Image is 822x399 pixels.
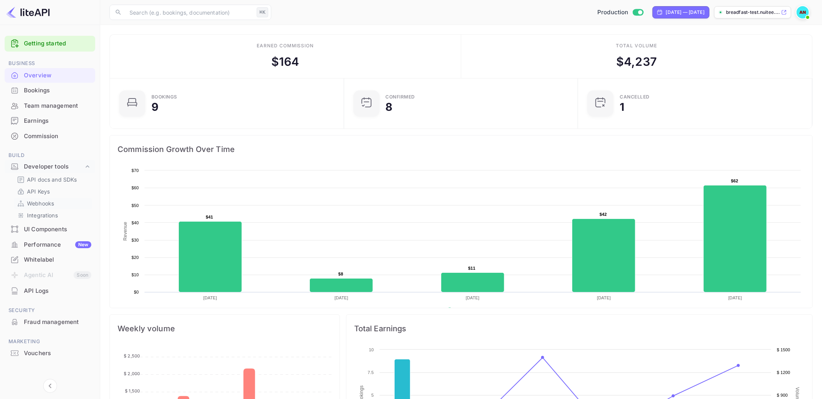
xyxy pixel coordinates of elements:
p: Integrations [27,211,58,219]
span: Total Earnings [354,322,805,335]
text: $42 [600,212,607,217]
div: 1 [620,102,624,112]
div: Bookings [24,86,91,95]
a: Getting started [24,39,91,48]
text: $ 1500 [777,347,790,352]
text: $11 [468,266,476,270]
text: $60 [131,185,139,190]
img: Abdelrahman Nasef [797,6,809,18]
div: Earnings [5,114,95,129]
div: API docs and SDKs [14,174,92,185]
text: $62 [731,179,738,183]
div: API Keys [14,186,92,197]
a: UI Components [5,222,95,236]
div: Overview [24,71,91,80]
span: Business [5,59,95,68]
div: CANCELLED [620,95,650,99]
text: $30 [131,238,139,242]
a: API docs and SDKs [17,175,89,184]
text: $10 [131,272,139,277]
div: API Logs [5,284,95,299]
tspan: $ 2,500 [124,354,140,359]
div: Total volume [616,42,657,49]
text: $50 [131,203,139,208]
div: PerformanceNew [5,237,95,252]
text: $20 [131,255,139,260]
text: 5 [371,393,373,397]
span: Weekly volume [118,322,332,335]
text: Revenue [455,307,474,313]
text: [DATE] [728,295,742,300]
button: Collapse navigation [43,379,57,393]
p: API Keys [27,187,50,195]
div: Team management [24,102,91,110]
a: Commission [5,129,95,143]
a: PerformanceNew [5,237,95,252]
tspan: $ 1,500 [125,389,140,394]
div: Developer tools [5,160,95,174]
div: Team management [5,98,95,114]
a: Integrations [17,211,89,219]
div: Whitelabel [24,255,91,264]
a: Webhooks [17,199,89,207]
span: Marketing [5,337,95,346]
a: Vouchers [5,346,95,360]
span: Security [5,306,95,315]
p: Webhooks [27,199,54,207]
text: $40 [131,220,139,225]
img: LiteAPI logo [6,6,50,18]
div: Bookings [151,95,177,99]
div: Earned commission [257,42,314,49]
div: Overview [5,68,95,83]
span: Build [5,151,95,160]
text: $41 [206,215,213,219]
a: Fraud management [5,315,95,329]
text: Revenue [123,222,128,240]
text: 10 [369,347,374,352]
a: Earnings [5,114,95,128]
a: Whitelabel [5,252,95,267]
div: Integrations [14,210,92,221]
div: Developer tools [24,162,84,171]
text: [DATE] [466,295,480,300]
text: 7.5 [368,370,374,375]
a: Overview [5,68,95,82]
div: Commission [24,132,91,141]
text: $8 [338,272,343,276]
div: Click to change the date range period [652,6,709,18]
div: API Logs [24,287,91,295]
div: Whitelabel [5,252,95,267]
div: Confirmed [386,95,415,99]
div: Fraud management [5,315,95,330]
tspan: $ 2,000 [124,371,140,376]
div: Getting started [5,36,95,52]
div: Vouchers [24,349,91,358]
div: New [75,241,91,248]
div: Fraud management [24,318,91,327]
div: 9 [151,102,158,112]
div: $ 4,237 [616,53,657,70]
text: $0 [134,290,139,294]
text: $ 900 [777,393,788,397]
div: UI Components [5,222,95,237]
a: API Keys [17,187,89,195]
a: Team management [5,98,95,113]
div: Earnings [24,117,91,125]
text: [DATE] [203,295,217,300]
p: API docs and SDKs [27,175,77,184]
div: Bookings [5,83,95,98]
div: Switch to Sandbox mode [594,8,646,17]
text: $ 1200 [777,370,790,375]
div: Commission [5,129,95,144]
text: $70 [131,168,139,173]
div: $ 164 [271,53,299,70]
a: Bookings [5,83,95,97]
div: ⌘K [257,7,268,17]
span: Production [597,8,629,17]
div: 8 [386,102,393,112]
text: [DATE] [335,295,348,300]
div: [DATE] — [DATE] [666,9,704,16]
span: Commission Growth Over Time [118,143,805,155]
input: Search (e.g. bookings, documentation) [125,5,254,20]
